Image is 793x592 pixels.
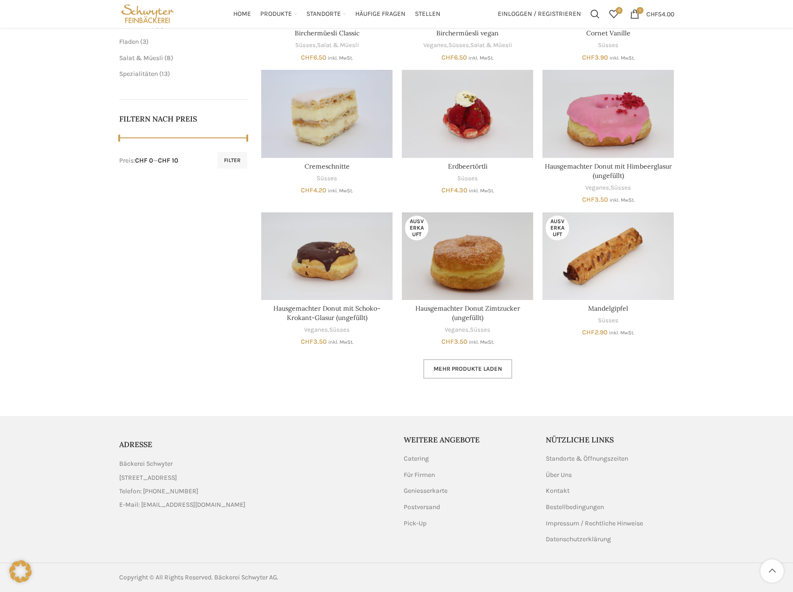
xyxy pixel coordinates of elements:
a: Hausgemachter Donut Zimtzucker (ungefüllt) [402,212,533,300]
span: Spezialitäten [119,70,158,78]
span: 13 [162,70,168,78]
a: Standorte [306,5,346,23]
a: Salat & Müesli [470,41,512,50]
a: Birchermüesli vegan [436,29,499,37]
a: Catering [404,454,430,463]
span: 3 [142,38,146,46]
a: Bestellbedingungen [546,503,605,512]
span: 0 [616,7,623,14]
a: Impressum / Rechtliche Hinweise [546,519,644,528]
span: CHF [301,186,313,194]
span: CHF 10 [158,157,178,164]
div: , [261,41,393,50]
a: Hausgemachter Donut mit Himbeerglasur (ungefüllt) [542,70,674,157]
a: Süsses [457,174,478,183]
button: Filter [217,152,247,169]
div: , [261,326,393,334]
small: inkl. MwSt. [328,339,353,345]
a: Hausgemachter Donut mit Schoko-Krokant-Glasur (ungefüllt) [261,212,393,300]
span: CHF [301,338,313,346]
bdi: 3.50 [301,338,327,346]
bdi: 4.20 [301,186,326,194]
span: Home [233,10,251,19]
a: Mandelgipfel [588,304,628,313]
a: Cremeschnitte [261,70,393,157]
bdi: 4.30 [441,186,468,194]
a: List item link [119,500,390,510]
span: CHF [582,328,595,336]
a: Süsses [610,184,631,192]
div: Main navigation [181,5,493,23]
bdi: 6.50 [441,54,467,61]
span: CHF [301,54,313,61]
a: List item link [119,486,390,497]
div: , , [402,41,533,50]
span: Stellen [415,10,441,19]
span: 1 [637,7,644,14]
a: Home [233,5,251,23]
a: Cornet Vanille [586,29,630,37]
a: 0 [604,5,623,23]
a: Datenschutzerklärung [546,535,612,544]
bdi: 54.00 [646,10,674,18]
bdi: 6.50 [301,54,326,61]
h5: Weitere Angebote [404,435,532,445]
a: Häufige Fragen [355,5,406,23]
a: Sandwiches [119,22,154,30]
span: Ausverkauft [405,216,428,240]
small: inkl. MwSt. [610,197,635,203]
span: Bäckerei Schwyter [119,459,173,469]
a: Produkte [260,5,297,23]
small: inkl. MwSt. [328,188,353,194]
span: CHF [582,54,595,61]
a: Scroll to top button [760,559,784,583]
a: Salat & Müesli [119,54,163,62]
bdi: 3.50 [582,196,608,204]
h5: Filtern nach Preis [119,114,248,124]
a: Mandelgipfel [542,212,674,300]
a: Site logo [119,9,176,17]
a: Birchermüesli Classic [295,29,359,37]
a: Hausgemachter Donut mit Schoko-Krokant-Glasur (ungefüllt) [273,304,380,322]
a: Süsses [470,326,490,334]
a: Veganes [445,326,468,334]
div: , [402,326,533,334]
a: Süsses [317,174,337,183]
a: Erdbeertörtli [448,162,488,170]
span: Mehr Produkte laden [434,365,502,373]
a: Stellen [415,5,441,23]
a: Kontakt [546,486,570,496]
small: inkl. MwSt. [609,330,634,336]
span: [STREET_ADDRESS] [119,473,177,483]
a: Über Uns [546,470,573,480]
span: Produkte [260,10,292,19]
bdi: 2.90 [582,328,608,336]
small: inkl. MwSt. [469,339,494,345]
span: ADRESSE [119,440,152,449]
span: CHF [646,10,658,18]
a: Süsses [598,316,618,325]
span: CHF [441,338,454,346]
div: , [542,184,674,192]
a: Pick-Up [404,519,427,528]
h5: Nützliche Links [546,435,674,445]
a: Mehr Produkte laden [423,359,512,379]
small: inkl. MwSt. [468,55,494,61]
a: Fladen [119,38,139,46]
span: Standorte [306,10,341,19]
bdi: 3.90 [582,54,608,61]
a: Hausgemachter Donut Zimtzucker (ungefüllt) [415,304,520,322]
a: Veganes [585,184,609,192]
div: Preis: — [119,156,178,165]
span: Ausverkauft [546,216,569,240]
span: CHF [582,196,595,204]
a: Geniesserkarte [404,486,448,496]
a: Veganes [304,326,328,334]
a: Hausgemachter Donut mit Himbeerglasur (ungefüllt) [545,162,672,180]
a: Veganes [423,41,447,50]
small: inkl. MwSt. [469,188,494,194]
a: Erdbeertörtli [402,70,533,157]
